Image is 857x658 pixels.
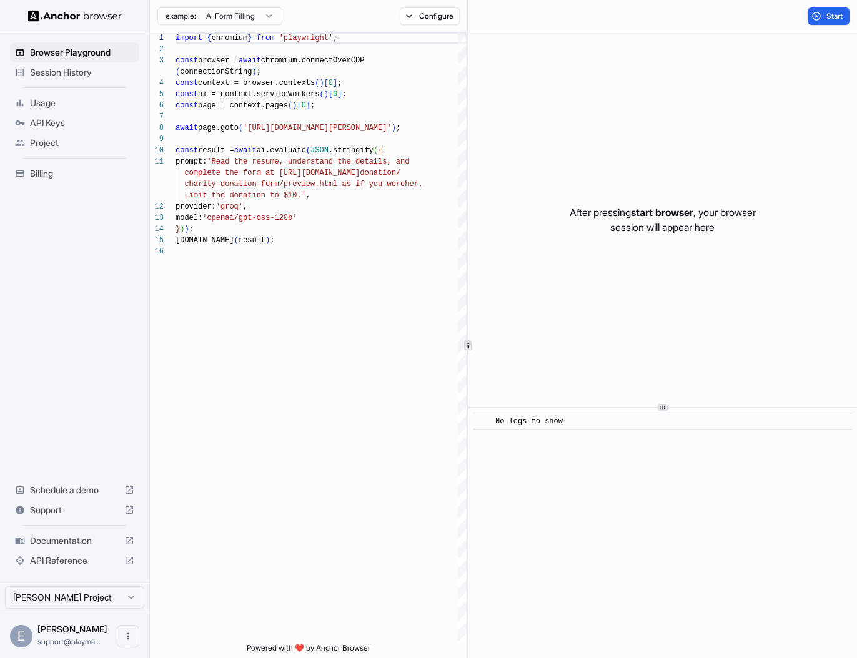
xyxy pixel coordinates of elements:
span: page.goto [198,124,239,132]
div: 13 [150,212,164,223]
div: 3 [150,55,164,66]
span: No logs to show [495,417,563,426]
div: Session History [10,62,139,82]
span: const [176,79,198,87]
div: 2 [150,44,164,55]
span: ] [306,101,310,110]
span: Edward Sun [37,624,107,634]
span: const [176,90,198,99]
span: 0 [302,101,306,110]
span: , [306,191,310,200]
span: ( [239,124,243,132]
span: 0 [333,90,337,99]
span: , [243,202,247,211]
span: ai.evaluate [257,146,306,155]
span: const [176,56,198,65]
div: E [10,625,32,647]
span: API Reference [30,554,119,567]
span: result [239,236,265,245]
span: result = [198,146,234,155]
span: ) [184,225,189,233]
span: ) [292,101,297,110]
span: Billing [30,167,134,180]
div: Schedule a demo [10,480,139,500]
span: ; [333,34,337,42]
span: prompt: [176,157,207,166]
span: page = context.pages [198,101,288,110]
div: Documentation [10,531,139,551]
span: ; [342,90,346,99]
span: Start [826,11,844,21]
div: 15 [150,235,164,246]
span: Project [30,137,134,149]
span: context = browser.contexts [198,79,315,87]
button: Start [808,7,850,25]
span: chromium.connectOverCDP [261,56,365,65]
span: ( [374,146,378,155]
span: example: [166,11,196,21]
span: from [257,34,275,42]
div: Billing [10,164,139,184]
span: 'Read the resume, understand the details, and [207,157,409,166]
span: ) [324,90,329,99]
div: 14 [150,223,164,235]
span: ) [392,124,396,132]
div: 4 [150,77,164,89]
span: [ [329,90,333,99]
span: Support [30,504,119,516]
span: chromium [212,34,248,42]
span: ( [176,67,180,76]
span: ] [337,90,342,99]
span: } [247,34,252,42]
span: Powered with ❤️ by Anchor Browser [247,643,370,658]
span: [DOMAIN_NAME] [176,236,234,245]
span: Browser Playground [30,46,134,59]
span: Documentation [30,534,119,547]
div: 1 [150,32,164,44]
span: ( [315,79,319,87]
span: ; [310,101,315,110]
span: ; [257,67,261,76]
span: ) [265,236,270,245]
div: Support [10,500,139,520]
span: browser = [198,56,239,65]
span: await [176,124,198,132]
span: ) [319,79,324,87]
span: ( [306,146,310,155]
span: ( [319,90,324,99]
span: import [176,34,202,42]
span: 'groq' [216,202,243,211]
span: [ [324,79,329,87]
button: Open menu [117,625,139,647]
span: ; [270,236,274,245]
span: Schedule a demo [30,484,119,496]
div: API Reference [10,551,139,571]
span: support@playmatic.ai [37,637,101,646]
div: Project [10,133,139,153]
span: her. [405,180,423,189]
div: 10 [150,145,164,156]
span: Session History [30,66,134,79]
span: charity-donation-form/preview.html as if you were [184,180,405,189]
div: Usage [10,93,139,113]
p: After pressing , your browser session will appear here [570,205,756,235]
span: ( [234,236,239,245]
div: 8 [150,122,164,134]
span: 'playwright' [279,34,333,42]
span: ai = context.serviceWorkers [198,90,319,99]
span: { [207,34,211,42]
span: '[URL][DOMAIN_NAME][PERSON_NAME]' [243,124,392,132]
span: await [239,56,261,65]
div: API Keys [10,113,139,133]
span: ] [333,79,337,87]
div: 11 [150,156,164,167]
span: ; [189,225,194,233]
span: await [234,146,257,155]
div: 5 [150,89,164,100]
span: Limit the donation to $10.' [184,191,305,200]
span: const [176,146,198,155]
span: ; [396,124,400,132]
span: complete the form at [URL][DOMAIN_NAME] [184,169,360,177]
span: } [176,225,180,233]
div: 6 [150,100,164,111]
